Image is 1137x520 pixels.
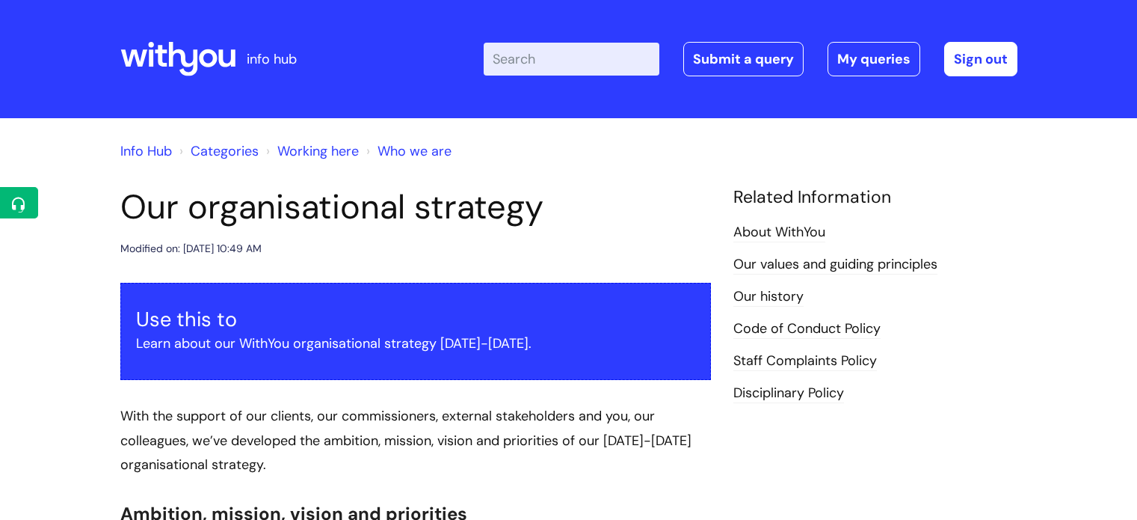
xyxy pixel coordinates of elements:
[176,139,259,163] li: Solution home
[136,331,695,355] p: Learn about our WithYou organisational strategy [DATE]-[DATE].
[136,308,695,331] h3: Use this to
[733,223,825,242] a: About WithYou
[120,404,711,477] p: With the support of our clients, our commissioners, external stakeholders and you, our colleagues...
[733,384,844,403] a: Disciplinary Policy
[733,319,881,339] a: Code of Conduct Policy
[191,142,259,160] a: Categories
[262,139,359,163] li: Working here
[484,43,659,76] input: Search
[120,142,172,160] a: Info Hub
[944,42,1017,76] a: Sign out
[733,187,1017,208] h4: Related Information
[378,142,452,160] a: Who we are
[733,287,804,307] a: Our history
[733,255,937,275] a: Our values and guiding principles
[120,187,711,227] h1: Our organisational strategy
[277,142,359,160] a: Working here
[484,42,1017,76] div: | -
[683,42,804,76] a: Submit a query
[247,47,297,71] p: info hub
[733,352,877,371] a: Staff Complaints Policy
[828,42,920,76] a: My queries
[363,139,452,163] li: Who we are
[120,239,262,258] div: Modified on: [DATE] 10:49 AM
